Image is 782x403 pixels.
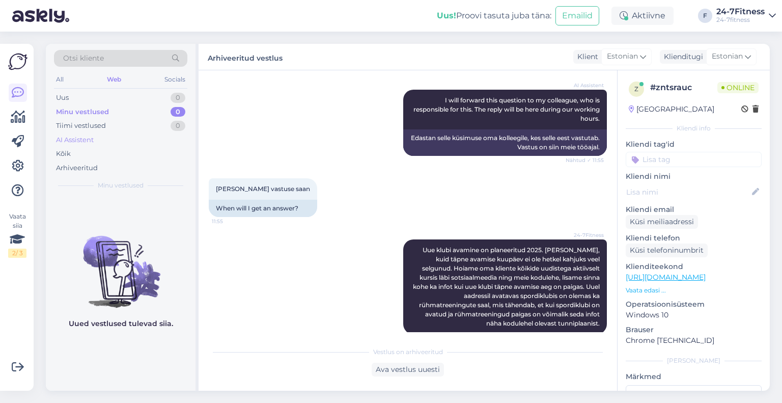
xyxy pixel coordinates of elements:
[208,50,283,64] label: Arhiveeritud vestlus
[8,52,27,71] img: Askly Logo
[46,218,195,309] img: No chats
[63,53,104,64] span: Otsi kliente
[626,299,762,310] p: Operatsioonisüsteem
[54,73,66,86] div: All
[626,233,762,244] p: Kliendi telefon
[626,152,762,167] input: Lisa tag
[626,273,706,282] a: [URL][DOMAIN_NAME]
[56,149,71,159] div: Kõik
[626,244,708,257] div: Küsi telefoninumbrit
[716,8,776,24] a: 24-7Fitness24-7fitness
[566,156,604,164] span: Nähtud ✓ 11:55
[555,6,599,25] button: Emailid
[8,249,26,258] div: 2 / 3
[660,51,703,62] div: Klienditugi
[373,347,443,357] span: Vestlus on arhiveeritud
[8,212,26,258] div: Vaata siia
[717,82,759,93] span: Online
[626,204,762,215] p: Kliendi email
[437,10,551,22] div: Proovi tasuta juba täna:
[372,363,444,377] div: Ava vestlus uuesti
[573,51,598,62] div: Klient
[171,121,185,131] div: 0
[626,215,698,229] div: Küsi meiliaadressi
[566,231,604,239] span: 24-7Fitness
[626,261,762,272] p: Klienditeekond
[209,200,317,217] div: When will I get an answer?
[607,51,638,62] span: Estonian
[650,82,717,94] div: # zntsrauc
[56,107,109,117] div: Minu vestlused
[626,310,762,320] p: Windows 10
[69,318,173,329] p: Uued vestlused tulevad siia.
[56,163,98,173] div: Arhiveeritud
[171,93,185,103] div: 0
[626,335,762,346] p: Chrome [TECHNICAL_ID]
[171,107,185,117] div: 0
[413,246,601,327] span: Uue klubi avamine on planeeritud 2025. [PERSON_NAME], kuid täpne avamise kuupäev ei ole hetkel ka...
[611,7,674,25] div: Aktiivne
[716,16,765,24] div: 24-7fitness
[98,181,144,190] span: Minu vestlused
[413,96,601,122] span: I will forward this question to my colleague, who is responsible for this. The reply will be here...
[162,73,187,86] div: Socials
[634,85,638,93] span: z
[712,51,743,62] span: Estonian
[626,186,750,198] input: Lisa nimi
[437,11,456,20] b: Uus!
[626,325,762,335] p: Brauser
[698,9,712,23] div: F
[56,93,69,103] div: Uus
[56,121,106,131] div: Tiimi vestlused
[212,218,250,225] span: 11:55
[403,129,607,156] div: Edastan selle küsimuse oma kolleegile, kes selle eest vastutab. Vastus on siin meie tööajal.
[626,171,762,182] p: Kliendi nimi
[626,356,762,365] div: [PERSON_NAME]
[629,104,714,115] div: [GEOGRAPHIC_DATA]
[626,139,762,150] p: Kliendi tag'id
[56,135,94,145] div: AI Assistent
[626,124,762,133] div: Kliendi info
[105,73,123,86] div: Web
[626,286,762,295] p: Vaata edasi ...
[716,8,765,16] div: 24-7Fitness
[626,371,762,382] p: Märkmed
[216,185,310,193] span: [PERSON_NAME] vastuse saan
[566,82,604,89] span: AI Assistent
